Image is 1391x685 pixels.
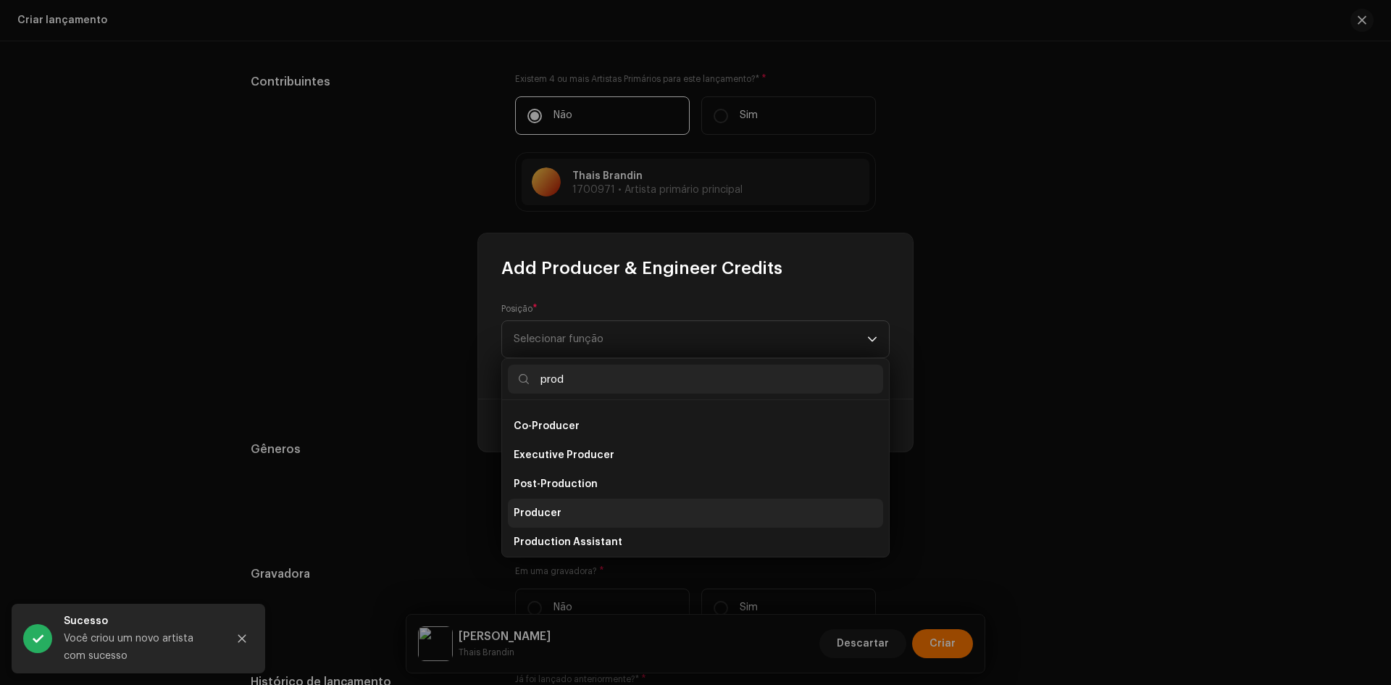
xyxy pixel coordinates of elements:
div: Sucesso [64,613,216,630]
span: Add Producer & Engineer Credits [501,257,782,280]
li: Post-Production [508,470,883,499]
li: Producer [508,499,883,528]
label: Posição [501,303,538,315]
li: Executive Producer [508,441,883,470]
li: Co-Producer [508,412,883,441]
button: Close [227,624,256,653]
div: Você criou um novo artista com sucesso [64,630,216,665]
span: Executive Producer [514,448,614,462]
div: dropdown trigger [867,321,877,357]
span: Production Assistant [514,535,622,549]
span: Producer [514,506,561,520]
span: Post-Production [514,477,598,491]
span: Co-Producer [514,419,580,433]
li: Production Assistant [508,528,883,557]
ul: Option List [502,377,889,591]
span: Selecionar função [514,321,867,357]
